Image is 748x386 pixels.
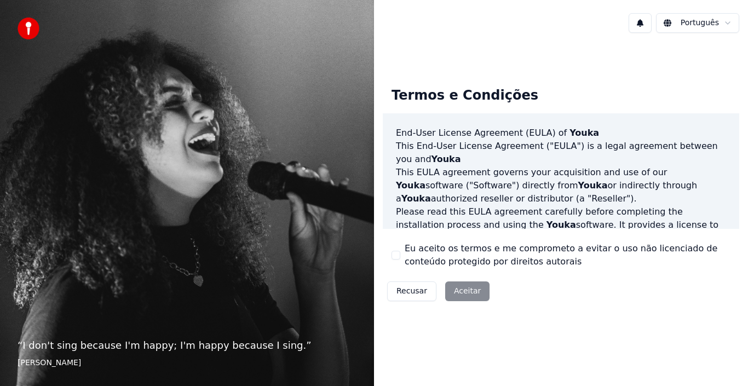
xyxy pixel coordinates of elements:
p: This EULA agreement governs your acquisition and use of our software ("Software") directly from o... [396,166,726,205]
p: “ I don't sing because I'm happy; I'm happy because I sing. ” [18,338,356,353]
footer: [PERSON_NAME] [18,358,356,368]
span: Youka [578,180,608,191]
span: Youka [431,154,461,164]
h3: End-User License Agreement (EULA) of [396,126,726,140]
span: Youka [569,128,599,138]
button: Recusar [387,281,436,301]
div: Termos e Condições [383,78,547,113]
span: Youka [401,193,431,204]
span: Youka [546,220,576,230]
img: youka [18,18,39,39]
p: This End-User License Agreement ("EULA") is a legal agreement between you and [396,140,726,166]
label: Eu aceito os termos e me comprometo a evitar o uso não licenciado de conteúdo protegido por direi... [405,242,730,268]
span: Youka [396,180,425,191]
p: Please read this EULA agreement carefully before completing the installation process and using th... [396,205,726,258]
